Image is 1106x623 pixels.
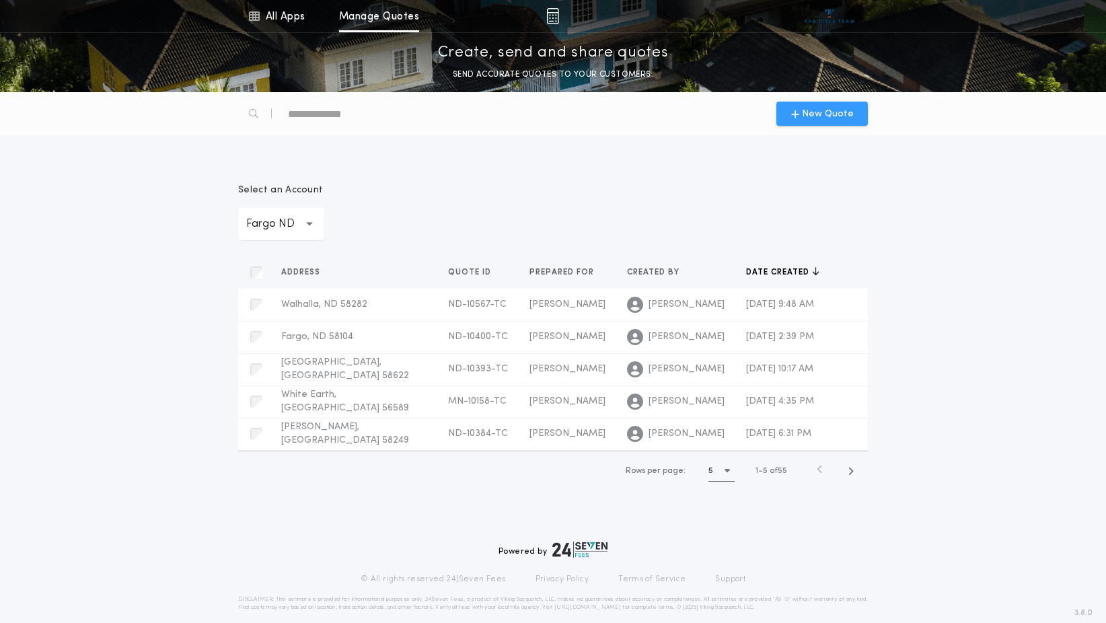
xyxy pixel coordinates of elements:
span: [DATE] 2:39 PM [746,332,814,342]
img: logo [552,542,607,558]
a: Support [715,574,745,585]
p: © All rights reserved. 24|Seven Fees [361,574,506,585]
a: Terms of Service [618,574,686,585]
a: [URL][DOMAIN_NAME] [554,605,621,610]
span: 3.8.0 [1074,607,1093,619]
button: New Quote [776,102,868,126]
span: [PERSON_NAME] [649,298,725,311]
span: [PERSON_NAME], [GEOGRAPHIC_DATA] 58249 [281,422,409,445]
p: DISCLAIMER: This estimate is provided for informational purposes only. 24|Seven Fees, a product o... [238,595,868,612]
span: [DATE] 10:17 AM [746,364,813,374]
button: Quote ID [448,266,501,279]
button: Address [281,266,330,279]
span: Rows per page: [626,467,686,475]
button: Fargo ND [238,208,324,240]
button: Date created [746,266,819,279]
span: Address [281,267,323,278]
img: vs-icon [805,9,855,23]
span: [PERSON_NAME] [529,332,605,342]
p: Create, send and share quotes [438,42,669,64]
span: Prepared for [529,267,597,278]
a: Privacy Policy [536,574,589,585]
div: Powered by [499,542,607,558]
span: Date created [746,267,812,278]
span: ND-10400-TC [448,332,508,342]
span: [PERSON_NAME] [529,396,605,406]
span: MN-10158-TC [448,396,507,406]
span: [PERSON_NAME] [649,427,725,441]
p: Select an Account [238,184,324,197]
button: Created by [627,266,690,279]
span: [DATE] 9:48 AM [746,299,814,309]
span: ND-10393-TC [448,364,508,374]
img: img [546,8,559,24]
span: [GEOGRAPHIC_DATA], [GEOGRAPHIC_DATA] 58622 [281,357,409,381]
span: [PERSON_NAME] [529,429,605,439]
span: [PERSON_NAME] [649,330,725,344]
span: Created by [627,267,682,278]
span: Fargo, ND 58104 [281,332,353,342]
span: of 55 [770,465,787,477]
h1: 5 [708,464,713,478]
span: [PERSON_NAME] [529,364,605,374]
span: Walhalla, ND 58282 [281,299,367,309]
span: ND-10567-TC [448,299,507,309]
span: [PERSON_NAME] [649,395,725,408]
span: [PERSON_NAME] [529,299,605,309]
span: [DATE] 6:31 PM [746,429,811,439]
span: Quote ID [448,267,494,278]
button: 5 [708,460,735,482]
span: New Quote [802,107,854,121]
span: 1 [755,467,758,475]
span: White Earth, [GEOGRAPHIC_DATA] 56589 [281,390,409,413]
span: [DATE] 4:35 PM [746,396,814,406]
p: Fargo ND [246,216,316,232]
span: 5 [763,467,768,475]
p: SEND ACCURATE QUOTES TO YOUR CUSTOMERS. [453,68,653,81]
span: ND-10384-TC [448,429,508,439]
span: [PERSON_NAME] [649,363,725,376]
